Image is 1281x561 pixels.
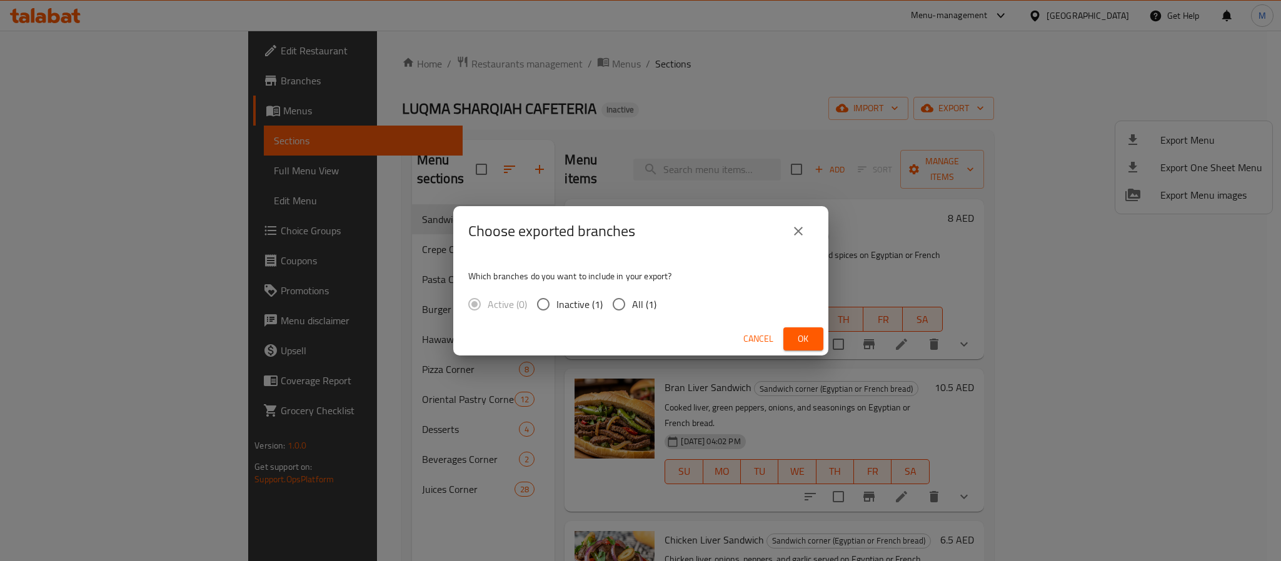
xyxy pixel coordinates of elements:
p: Which branches do you want to include in your export? [468,270,813,282]
button: Ok [783,327,823,350]
span: All (1) [632,297,656,312]
span: Cancel [743,331,773,347]
h2: Choose exported branches [468,221,635,241]
span: Inactive (1) [556,297,603,312]
button: Cancel [738,327,778,350]
button: close [783,216,813,246]
span: Active (0) [488,297,527,312]
span: Ok [793,331,813,347]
